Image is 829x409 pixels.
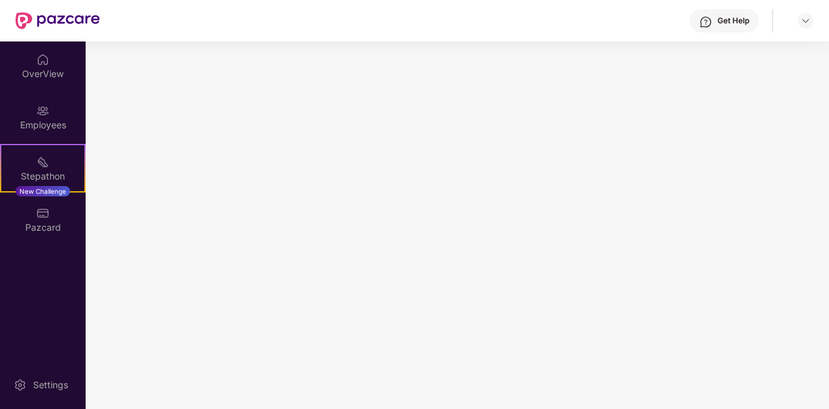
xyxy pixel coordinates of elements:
[800,16,811,26] img: svg+xml;base64,PHN2ZyBpZD0iRHJvcGRvd24tMzJ4MzIiIHhtbG5zPSJodHRwOi8vd3d3LnczLm9yZy8yMDAwL3N2ZyIgd2...
[36,207,49,220] img: svg+xml;base64,PHN2ZyBpZD0iUGF6Y2FyZCIgeG1sbnM9Imh0dHA6Ly93d3cudzMub3JnLzIwMDAvc3ZnIiB3aWR0aD0iMj...
[36,156,49,169] img: svg+xml;base64,PHN2ZyB4bWxucz0iaHR0cDovL3d3dy53My5vcmcvMjAwMC9zdmciIHdpZHRoPSIyMSIgaGVpZ2h0PSIyMC...
[717,16,749,26] div: Get Help
[1,170,84,183] div: Stepathon
[36,104,49,117] img: svg+xml;base64,PHN2ZyBpZD0iRW1wbG95ZWVzIiB4bWxucz0iaHR0cDovL3d3dy53My5vcmcvMjAwMC9zdmciIHdpZHRoPS...
[36,53,49,66] img: svg+xml;base64,PHN2ZyBpZD0iSG9tZSIgeG1sbnM9Imh0dHA6Ly93d3cudzMub3JnLzIwMDAvc3ZnIiB3aWR0aD0iMjAiIG...
[699,16,712,29] img: svg+xml;base64,PHN2ZyBpZD0iSGVscC0zMngzMiIgeG1sbnM9Imh0dHA6Ly93d3cudzMub3JnLzIwMDAvc3ZnIiB3aWR0aD...
[16,186,70,196] div: New Challenge
[16,12,100,29] img: New Pazcare Logo
[14,379,27,391] img: svg+xml;base64,PHN2ZyBpZD0iU2V0dGluZy0yMHgyMCIgeG1sbnM9Imh0dHA6Ly93d3cudzMub3JnLzIwMDAvc3ZnIiB3aW...
[29,379,72,391] div: Settings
